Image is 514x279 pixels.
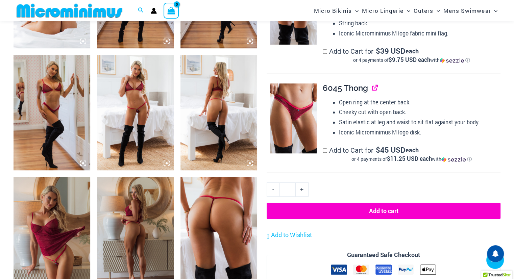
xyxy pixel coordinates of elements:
[414,2,433,19] span: Outers
[323,57,500,64] div: or 4 payments of with
[339,28,500,39] li: Iconic Microminimus M logo fabric mini flag.
[375,48,405,54] span: 39 USD
[344,250,423,260] legend: Guaranteed Safe Checkout
[151,8,157,14] a: Account icon link
[339,107,500,117] li: Cheeky cut with open back.
[270,83,317,153] img: Guilty Pleasures Red 6045 Thong
[323,156,500,162] div: or 4 payments of$11.25 USD eachwithSezzle Click to learn more about Sezzle
[164,3,179,18] a: View Shopping Cart, empty
[339,117,500,127] li: Satin elastic at leg and waist to sit flat against your body.
[314,2,352,19] span: Micro Bikinis
[433,2,440,19] span: Menu Toggle
[271,231,312,239] span: Add to Wishlist
[412,2,442,19] a: OutersMenu ToggleMenu Toggle
[14,3,125,18] img: MM SHOP LOGO FLAT
[339,97,500,107] li: Open ring at the center back.
[267,203,500,219] button: Add to cart
[97,55,174,170] img: Guilty Pleasures Red 1045 Bra 689 Micro
[406,48,419,54] span: each
[360,2,412,19] a: Micro LingerieMenu ToggleMenu Toggle
[339,18,500,28] li: String back.
[406,147,419,153] span: each
[443,2,491,19] span: Mens Swimwear
[442,2,499,19] a: Mens SwimwearMenu ToggleMenu Toggle
[375,147,405,153] span: 45 USD
[311,1,500,20] nav: Site Navigation
[362,2,403,19] span: Micro Lingerie
[323,156,500,162] div: or 4 payments of with
[491,2,497,19] span: Menu Toggle
[323,148,327,153] input: Add to Cart for$45 USD eachor 4 payments of$11.25 USD eachwithSezzle Click to learn more about Se...
[339,127,500,137] li: Iconic Microminimus M logo disk.
[312,2,360,19] a: Micro BikinisMenu ToggleMenu Toggle
[267,182,279,197] a: -
[403,2,410,19] span: Menu Toggle
[296,182,309,197] a: +
[323,146,500,162] label: Add to Cart for
[441,156,466,162] img: Sezzle
[323,83,368,93] span: 6045 Thong
[323,49,327,54] input: Add to Cart for$39 USD eachor 4 payments of$9.75 USD eachwithSezzle Click to learn more about Sezzle
[440,57,464,64] img: Sezzle
[138,6,144,15] a: Search icon link
[323,47,500,64] label: Add to Cart for
[375,46,380,56] span: $
[323,57,500,64] div: or 4 payments of$9.75 USD eachwithSezzle Click to learn more about Sezzle
[180,55,257,170] img: Guilty Pleasures Red 1045 Bra 689 Micro
[14,55,90,170] img: Guilty Pleasures Red 1045 Bra 6045 Thong
[387,155,432,162] span: $11.25 USD each
[279,182,295,197] input: Product quantity
[267,230,312,240] a: Add to Wishlist
[352,2,359,19] span: Menu Toggle
[389,56,430,64] span: $9.75 USD each
[375,145,380,155] span: $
